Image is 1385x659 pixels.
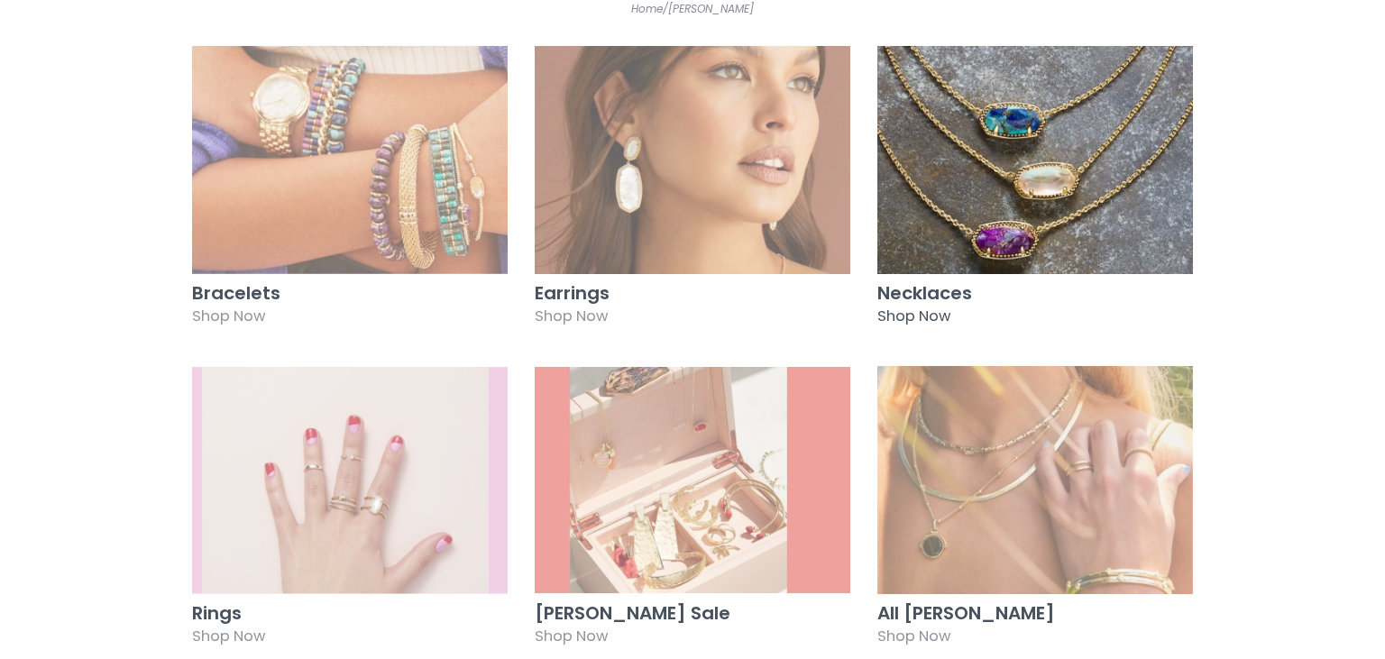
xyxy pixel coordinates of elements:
a: Earrings Shop Now [535,46,850,339]
h3: Bracelets [192,283,508,303]
span: Shop Now [535,626,608,646]
span: Shop Now [877,626,950,646]
span: Shop Now [192,306,265,326]
a: [PERSON_NAME] Sale Shop Now [535,366,850,659]
a: [PERSON_NAME] [668,1,754,16]
a: Necklaces Shop Now [877,46,1193,339]
a: All [PERSON_NAME] Shop Now [877,366,1193,659]
span: Shop Now [535,306,608,326]
a: Rings Shop Now [192,366,508,659]
span: Shop Now [877,306,950,326]
h3: Rings [192,603,508,623]
img: Necklaces [877,46,1193,274]
h3: Necklaces [877,283,1193,303]
img: Earrings [535,46,850,274]
img: Bracelets [192,46,508,274]
span: Shop Now [192,626,265,646]
a: Bracelets Shop Now [192,46,508,339]
img: Rings [192,366,508,594]
img: Kendra Scott Sale [535,366,850,594]
img: All Kendra Scott [877,366,1193,594]
h3: All [PERSON_NAME] [877,603,1193,623]
h3: [PERSON_NAME] Sale [535,603,850,623]
h3: Earrings [535,283,850,303]
a: Home [631,1,663,16]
